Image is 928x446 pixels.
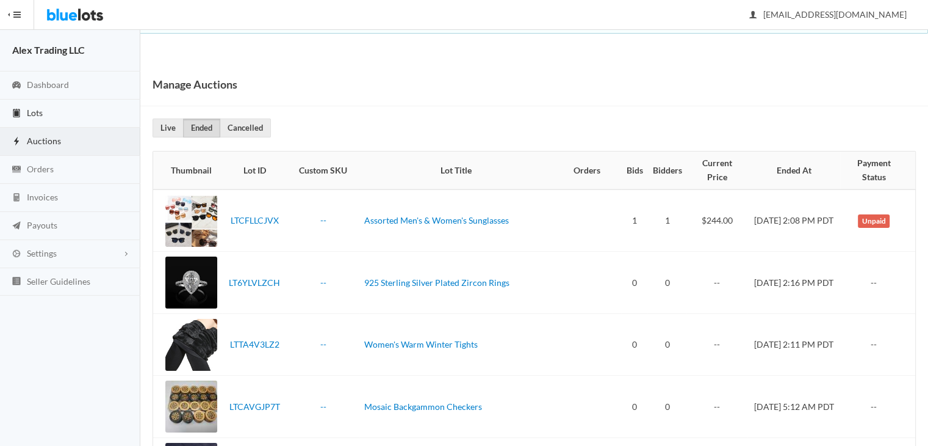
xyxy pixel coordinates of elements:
th: Lot Title [359,152,552,189]
a: -- [320,215,326,225]
td: -- [686,313,747,376]
td: $244.00 [686,189,747,252]
a: Assorted Men's & Women's Sunglasses [364,215,509,225]
th: Payment Status [840,152,915,189]
th: Ended At [747,152,840,189]
span: Invoices [27,192,58,202]
td: 0 [647,252,686,314]
a: -- [320,339,326,349]
span: Payouts [27,220,57,230]
td: 1 [647,189,686,252]
th: Lot ID [222,152,287,189]
td: -- [840,252,915,314]
a: Mosaic Backgammon Checkers [364,401,482,412]
td: 0 [647,313,686,376]
a: -- [320,277,326,288]
a: LT6YLVLZCH [229,277,280,288]
a: Women's Warm Winter Tights [364,339,478,349]
th: Thumbnail [153,152,222,189]
td: 0 [621,376,647,438]
ion-icon: cash [10,164,23,176]
td: [DATE] 5:12 AM PDT [747,376,840,438]
td: -- [840,376,915,438]
ion-icon: cog [10,249,23,260]
td: 0 [621,252,647,314]
td: [DATE] 2:08 PM PDT [747,189,840,252]
td: [DATE] 2:11 PM PDT [747,313,840,376]
ion-icon: person [747,10,759,21]
ion-icon: clipboard [10,108,23,120]
span: Seller Guidelines [27,276,90,287]
span: Lots [27,108,43,118]
ion-icon: speedometer [10,80,23,92]
td: -- [686,376,747,438]
td: -- [686,252,747,314]
span: Auctions [27,136,61,146]
a: Ended [183,119,220,137]
th: Orders [552,152,621,189]
a: Live [153,119,184,137]
td: [DATE] 2:16 PM PDT [747,252,840,314]
h1: Manage Auctions [153,75,237,93]
td: 0 [621,313,647,376]
a: Cancelled [220,119,271,137]
a: LTCAVGJP7T [229,401,280,412]
td: 1 [621,189,647,252]
ion-icon: calculator [10,192,23,204]
span: Orders [27,164,54,174]
td: -- [840,313,915,376]
a: LTTA4V3LZ2 [230,339,279,349]
a: 925 Sterling Silver Plated Zircon Rings [364,277,509,288]
a: LTCFLLCJVX [231,215,279,225]
a: -- [320,401,326,412]
strong: Alex Trading LLC [12,44,85,56]
span: Unpaid [858,214,890,228]
span: Settings [27,248,57,258]
td: 0 [647,376,686,438]
th: Bids [621,152,647,189]
th: Custom SKU [287,152,359,189]
ion-icon: paper plane [10,221,23,232]
span: Dashboard [27,79,69,90]
ion-icon: flash [10,136,23,148]
th: Current Price [686,152,747,189]
th: Bidders [647,152,686,189]
ion-icon: list box [10,276,23,288]
span: [EMAIL_ADDRESS][DOMAIN_NAME] [750,9,907,20]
